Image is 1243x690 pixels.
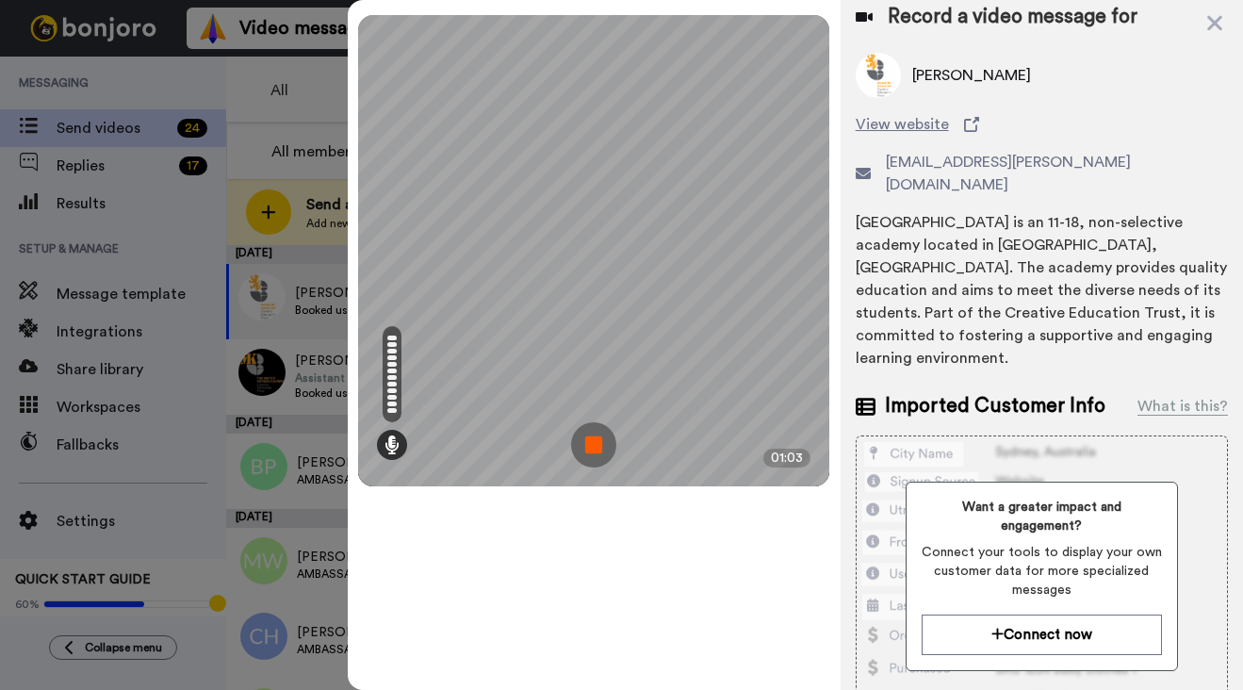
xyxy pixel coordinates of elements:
[42,55,73,85] img: Profile image for Amy
[856,113,1228,136] a: View website
[856,211,1228,370] div: [GEOGRAPHIC_DATA] is an 11-18, non-selective academy located in [GEOGRAPHIC_DATA], [GEOGRAPHIC_DA...
[28,38,349,102] div: message notification from Amy, 6w ago. Hi Graham, We hope you and your customers have been having...
[922,498,1162,535] span: Want a greater impact and engagement?
[82,53,286,386] span: Hi [PERSON_NAME], We hope you and your customers have been having a great time with [PERSON_NAME]...
[885,392,1105,420] span: Imported Customer Info
[922,543,1162,600] span: Connect your tools to display your own customer data for more specialized messages
[856,113,949,136] span: View website
[82,71,286,88] p: Message from Amy, sent 6w ago
[763,449,810,468] div: 01:03
[571,422,616,468] img: ic_record_stop.svg
[886,151,1228,196] span: [EMAIL_ADDRESS][PERSON_NAME][DOMAIN_NAME]
[922,615,1162,655] button: Connect now
[1137,395,1228,418] div: What is this?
